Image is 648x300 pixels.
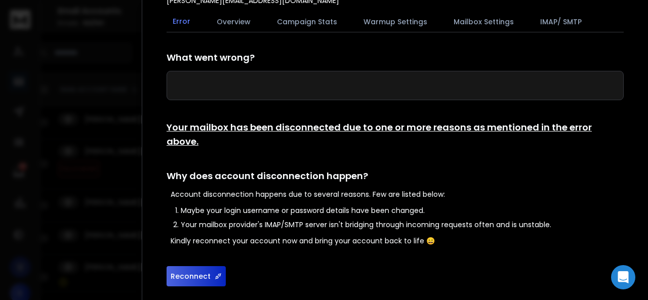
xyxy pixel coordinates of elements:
h1: Your mailbox has been disconnected due to one or more reasons as mentioned in the error above. [167,120,624,149]
p: Account disconnection happens due to several reasons. Few are listed below: [171,189,624,199]
li: Your mailbox provider's IMAP/SMTP server isn't bridging through incoming requests often and is un... [181,220,624,230]
button: Campaign Stats [271,11,343,33]
p: Kindly reconnect your account now and bring your account back to life 😄 [171,236,624,246]
li: Maybe your login username or password details have been changed. [181,205,624,216]
button: Error [167,10,196,33]
h1: What went wrong? [167,51,624,65]
button: Overview [211,11,257,33]
button: Reconnect [167,266,226,286]
h1: Why does account disconnection happen? [167,169,624,183]
button: IMAP/ SMTP [534,11,588,33]
button: Mailbox Settings [448,11,520,33]
div: Open Intercom Messenger [611,265,635,289]
button: Warmup Settings [357,11,433,33]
